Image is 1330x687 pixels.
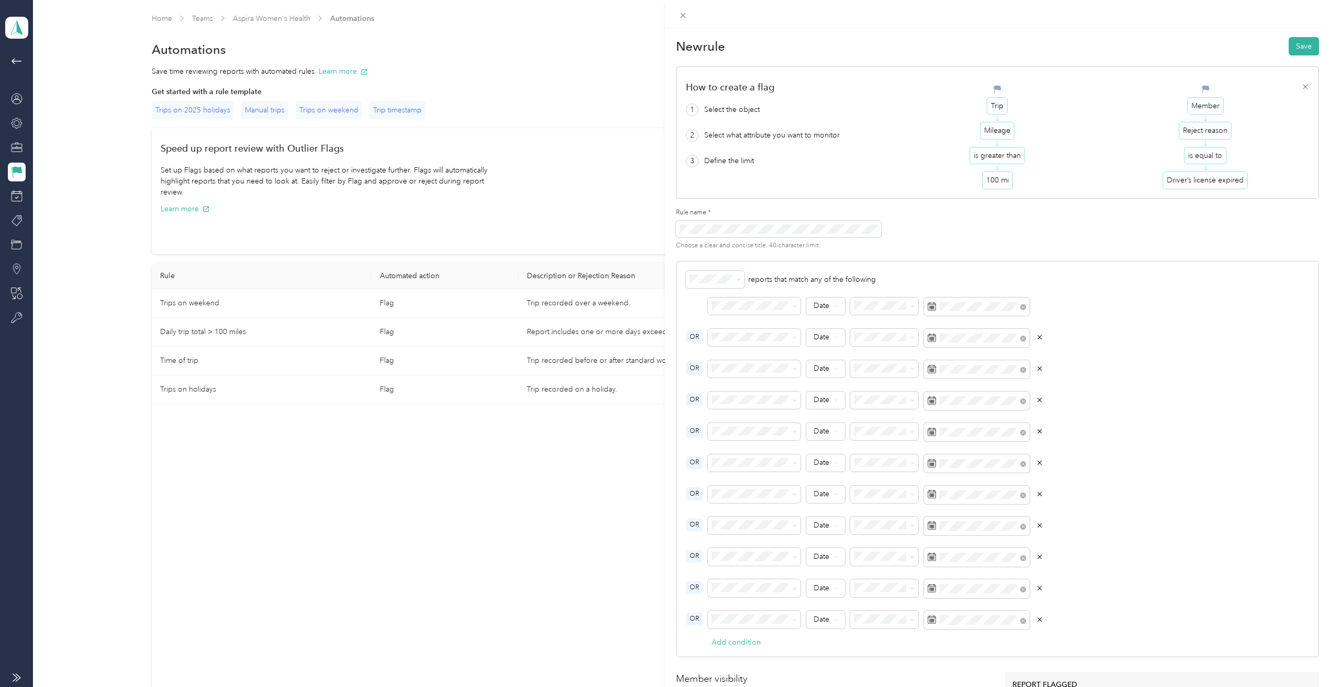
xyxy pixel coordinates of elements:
[686,271,1310,289] p: reports that match any of the following
[676,41,725,52] h1: New rule
[982,171,1013,189] p: 100 mi
[1289,37,1319,55] button: Save
[686,155,699,168] p: 3
[686,425,703,438] p: OR
[814,302,830,310] span: Date
[970,147,1025,165] p: is greater than
[676,241,874,250] p: Choose a clear and concise title. 40-character limit.
[686,129,894,142] div: Select what attribute you want to monitor
[676,672,990,686] h2: Member visibility
[676,208,1319,217] label: Rule name
[814,616,830,623] span: Date
[686,129,699,142] p: 2
[980,122,1015,140] p: Mileage
[814,585,830,592] span: Date
[814,459,830,466] span: Date
[814,428,830,435] span: Date
[686,519,703,532] p: OR
[712,637,761,648] button: Add condition
[686,613,703,626] p: OR
[686,82,774,93] p: How to create a flag
[686,393,703,406] p: OR
[987,97,1008,115] p: Trip
[686,456,703,469] p: OR
[686,104,699,117] p: 1
[814,365,830,372] span: Date
[1271,628,1330,687] iframe: Everlance-gr Chat Button Frame
[686,104,894,117] div: Select the object
[814,396,830,404] span: Date
[1179,122,1232,140] p: Reject reason
[686,550,703,563] p: OR
[686,487,703,500] p: OR
[814,553,830,560] span: Date
[686,362,703,375] p: OR
[686,581,703,594] p: OR
[686,330,703,344] p: OR
[814,490,830,498] span: Date
[814,334,830,341] span: Date
[814,522,830,529] span: Date
[1187,97,1224,115] p: Member
[686,155,894,168] div: Define the limit
[1163,171,1248,189] p: Driver’s license expired
[1184,147,1226,165] p: is equal to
